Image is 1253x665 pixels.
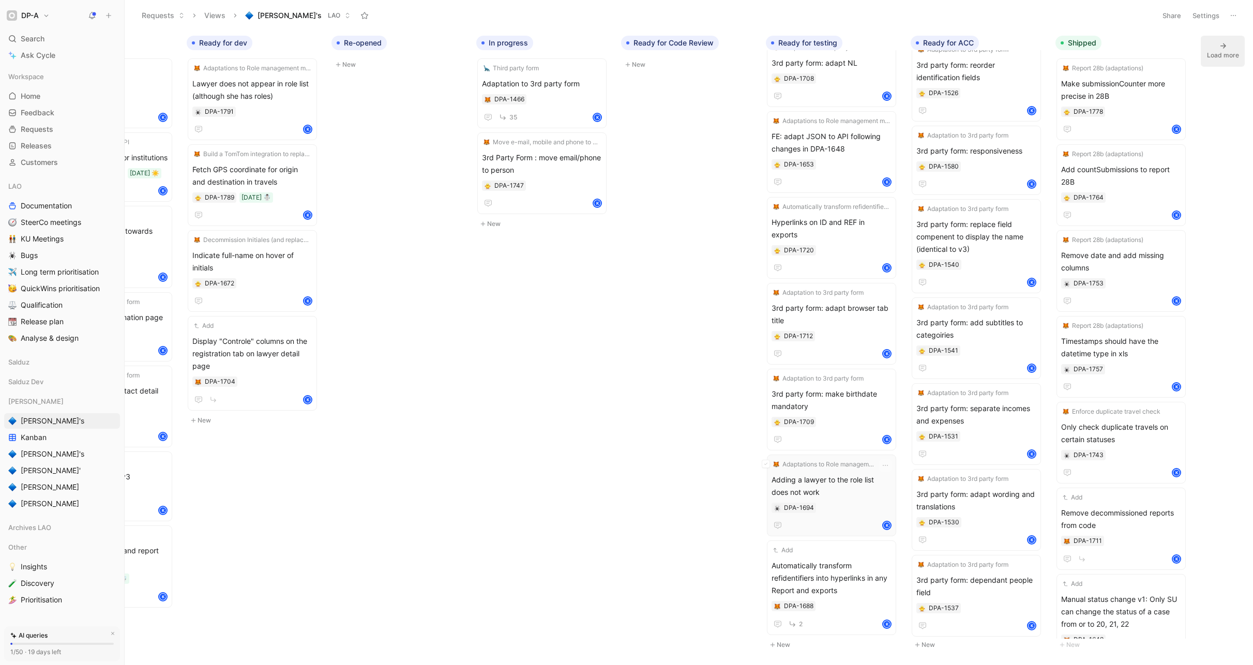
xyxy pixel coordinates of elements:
[919,348,925,354] img: 🐥
[782,288,864,298] span: Adaptation to 3rd party form
[772,130,892,155] span: FE: adapt JSON to API following changes in DPA-1648
[1061,149,1145,159] button: 🦊Report 28b (adaptations)
[21,234,64,244] span: KU Meetings
[494,180,524,191] div: DPA-1747
[328,10,340,21] span: LAO
[21,217,81,228] span: SteerCo meetings
[916,402,1036,427] span: 3rd party form: separate incomes and expenses
[205,376,235,387] div: DPA-1704
[772,388,892,413] span: 3rd party form: make birthdate mandatory
[188,58,317,140] a: 🦊Adaptations to Role management moduleLawyer does not appear in role list (although she has roles)K
[21,124,53,134] span: Requests
[21,49,55,62] span: Ask Cycle
[1064,109,1070,115] img: 🐥
[766,36,842,50] button: Ready for testing
[1173,297,1180,305] div: K
[929,88,958,98] div: DPA-1526
[192,235,312,245] button: 🦊Decommission Initiales (and replace by names)
[1188,8,1224,23] button: Settings
[912,40,1041,122] a: 🦊Adaptation to 3rd party form3rd party form: reorder identification fieldsK
[192,321,215,331] button: Add
[4,297,120,313] a: ⚖️Qualification
[21,91,40,101] span: Home
[912,383,1041,465] a: 🦊Adaptation to 3rd party form3rd party form: separate incomes and expensesK
[8,268,17,276] img: ✈️
[192,163,312,188] span: Fetch GPS coordinate for origin and destination in travels
[929,431,958,442] div: DPA-1531
[21,201,72,211] span: Documentation
[774,247,781,254] button: 🐥
[1063,409,1069,415] img: 🦊
[1028,180,1035,188] div: K
[195,379,201,385] img: 🦊
[1061,78,1181,102] span: Make submissionCounter more precise in 28B
[482,63,540,73] button: 🦕Third party form
[4,105,120,120] a: Feedback
[482,137,602,147] button: 🦊Move e-mail, mobile and phone to customer/person
[1063,366,1070,373] div: 🕷️
[493,137,600,147] span: Move e-mail, mobile and phone to customer/person
[774,419,780,426] img: 🐥
[4,394,120,511] div: [PERSON_NAME]🔷[PERSON_NAME]'sKanban🔷[PERSON_NAME]'s🔷[PERSON_NAME]'🔷[PERSON_NAME]🔷[PERSON_NAME]
[194,378,202,385] button: 🦊
[4,248,120,263] a: 🕷️Bugs
[774,418,781,426] div: 🐥
[6,315,19,328] button: 📆
[4,215,120,230] a: 🧭SteerCo meetings
[918,390,924,396] img: 🦊
[774,248,780,254] img: 🐥
[1063,65,1069,71] img: 🦊
[477,132,607,214] a: 🦊Move e-mail, mobile and phone to customer/person3rd Party Form : move email/phone to personK
[1064,195,1070,201] img: 🐥
[195,281,201,287] img: 🐥
[6,415,19,427] button: 🔷
[1056,144,1186,226] a: 🦊Report 28b (adaptations)Add countSubmissions to report 28BK
[774,334,780,340] img: 🐥
[194,194,202,201] button: 🐥
[918,261,926,268] div: 🐥
[916,130,1010,141] button: 🦊Adaptation to 3rd party form
[195,109,201,115] img: 🕷️
[194,151,200,157] img: 🦊
[159,347,167,354] div: K
[4,394,120,409] div: [PERSON_NAME]
[773,375,779,382] img: 🦊
[205,278,234,289] div: DPA-1672
[6,216,19,229] button: 🧭
[918,89,926,97] button: 🐥
[1063,237,1069,243] img: 🦊
[482,78,602,90] span: Adaptation to 3rd party form
[883,93,890,100] div: K
[772,302,892,327] span: 3rd party form: adapt browser tab title
[489,38,528,48] span: In progress
[782,202,890,212] span: Automatically transform refidentifiers into hyperlinks in any Report and exports
[159,274,167,281] div: K
[21,300,63,310] span: Qualification
[21,157,58,168] span: Customers
[21,416,84,426] span: [PERSON_NAME]'s
[194,237,200,243] img: 🦊
[485,97,491,103] img: 🦊
[1063,194,1070,201] button: 🐥
[8,71,44,82] span: Workspace
[1063,151,1069,157] img: 🦊
[21,11,39,20] h1: DP-A
[484,182,491,189] button: 🐥
[1063,280,1070,287] button: 🕷️
[772,373,865,384] button: 🦊Adaptation to 3rd party form
[1061,406,1162,417] button: 🦊Enforce duplicate travel check
[927,302,1008,312] span: Adaptation to 3rd party form
[21,33,44,45] span: Search
[194,280,202,287] button: 🐥
[1074,107,1103,117] div: DPA-1778
[203,149,311,159] span: Build a TomTom integration to replace Google Maps
[918,132,924,139] img: 🦊
[784,245,814,255] div: DPA-1720
[4,138,120,154] a: Releases
[8,334,17,342] img: 🎨
[918,163,926,170] div: 🐥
